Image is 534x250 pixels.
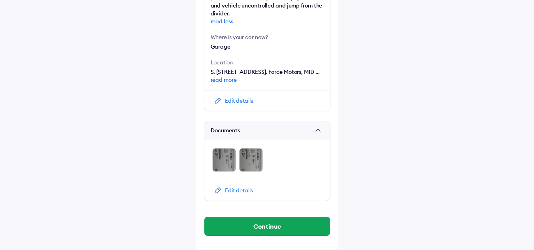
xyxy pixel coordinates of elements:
[211,127,312,135] span: Documents
[204,217,330,236] button: Continue
[225,97,253,105] div: Edit details
[211,76,324,84] span: read more
[211,33,324,41] div: Where is your car now?
[211,17,324,25] span: read less
[239,148,263,172] img: DL
[211,43,324,51] div: Garage
[212,148,236,172] img: DL
[211,68,324,84] span: S. [STREET_ADDRESS]. Force Motors, MID ...
[225,186,253,194] div: Edit details
[211,58,324,66] div: Location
